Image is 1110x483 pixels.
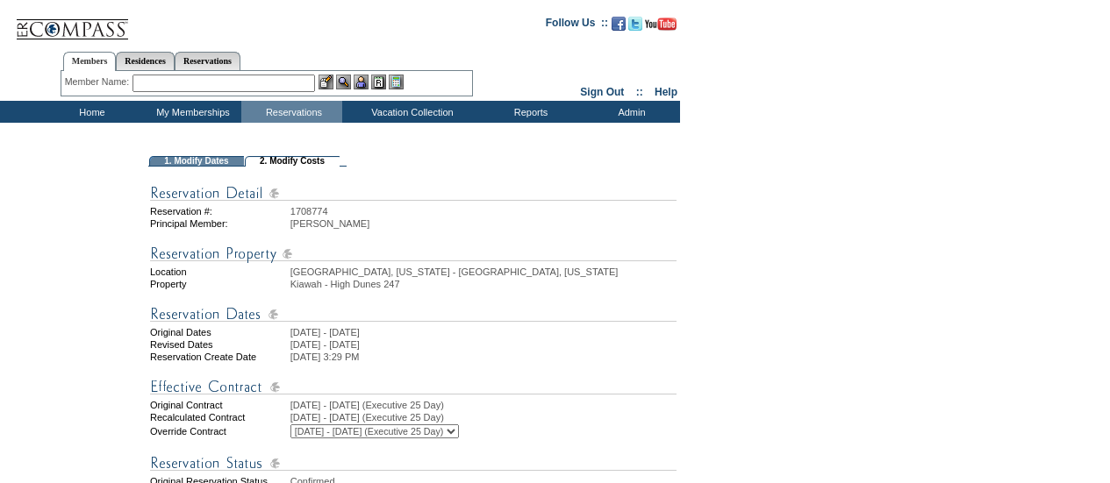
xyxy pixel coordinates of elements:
a: Sign Out [580,86,624,98]
td: Vacation Collection [342,101,478,123]
td: Reservations [241,101,342,123]
td: [DATE] - [DATE] [290,327,677,337]
img: Impersonate [354,75,369,89]
td: Location [150,266,289,277]
td: 1708774 [290,206,677,217]
td: Reservation #: [150,206,289,217]
td: 1. Modify Dates [149,156,244,167]
td: [DATE] - [DATE] (Executive 25 Day) [290,400,677,410]
td: [PERSON_NAME] [290,218,677,229]
td: Admin [579,101,680,123]
img: b_calculator.gif [389,75,404,89]
img: View [336,75,351,89]
td: 2. Modify Costs [245,156,340,167]
td: Principal Member: [150,218,289,229]
td: [DATE] 3:29 PM [290,352,677,362]
td: Reports [478,101,579,123]
span: :: [636,86,643,98]
img: Compass Home [15,4,129,40]
a: Residences [116,52,175,70]
td: My Memberships [140,101,241,123]
td: Override Contract [150,424,289,438]
div: Member Name: [65,75,132,89]
img: b_edit.gif [319,75,333,89]
td: [GEOGRAPHIC_DATA], [US_STATE] - [GEOGRAPHIC_DATA], [US_STATE] [290,266,677,277]
td: Original Dates [150,327,289,337]
td: Reservation Create Date [150,352,289,362]
img: Effective Contract [150,376,677,398]
img: Follow us on Twitter [628,17,642,31]
a: Members [63,52,117,71]
img: Reservation Detail [150,182,677,204]
td: [DATE] - [DATE] (Executive 25 Day) [290,412,677,423]
td: Home [39,101,140,123]
td: Revised Dates [150,339,289,350]
img: Reservation Status [150,452,677,474]
a: Reservations [175,52,240,70]
img: Reservation Property [150,243,677,265]
td: [DATE] - [DATE] [290,339,677,350]
a: Become our fan on Facebook [612,22,626,32]
td: Follow Us :: [546,15,608,36]
a: Help [655,86,677,98]
a: Subscribe to our YouTube Channel [645,22,677,32]
td: Kiawah - High Dunes 247 [290,279,677,289]
td: Property [150,279,289,289]
td: Recalculated Contract [150,412,289,423]
td: Original Contract [150,400,289,410]
a: Follow us on Twitter [628,22,642,32]
img: Reservation Dates [150,303,677,325]
img: Subscribe to our YouTube Channel [645,18,677,31]
img: Reservations [371,75,386,89]
img: Become our fan on Facebook [612,17,626,31]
